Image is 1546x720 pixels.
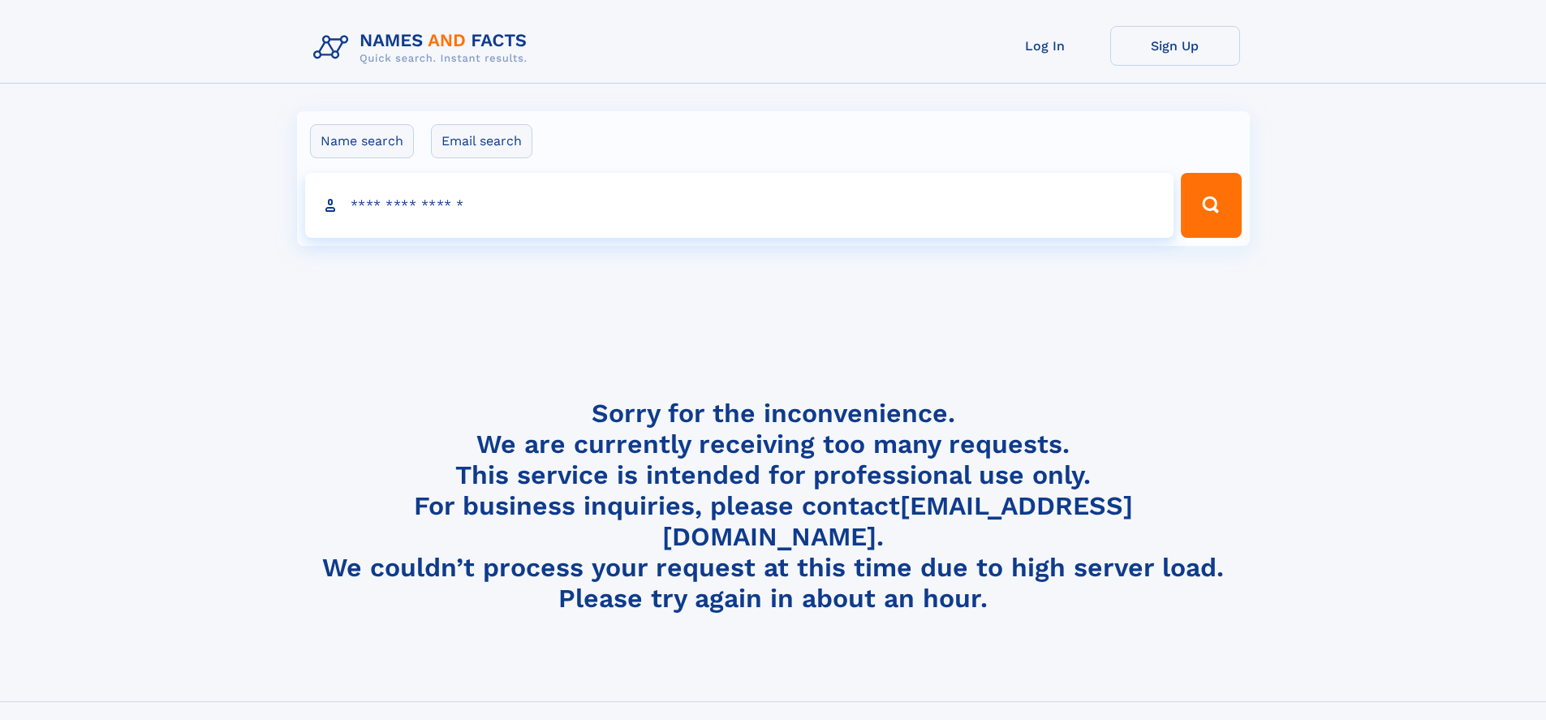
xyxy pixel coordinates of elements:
[1181,173,1241,238] button: Search Button
[310,124,414,158] label: Name search
[662,490,1133,552] a: [EMAIL_ADDRESS][DOMAIN_NAME]
[1110,26,1240,66] a: Sign Up
[980,26,1110,66] a: Log In
[305,173,1174,238] input: search input
[431,124,532,158] label: Email search
[307,26,540,70] img: Logo Names and Facts
[307,398,1240,614] h4: Sorry for the inconvenience. We are currently receiving too many requests. This service is intend...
